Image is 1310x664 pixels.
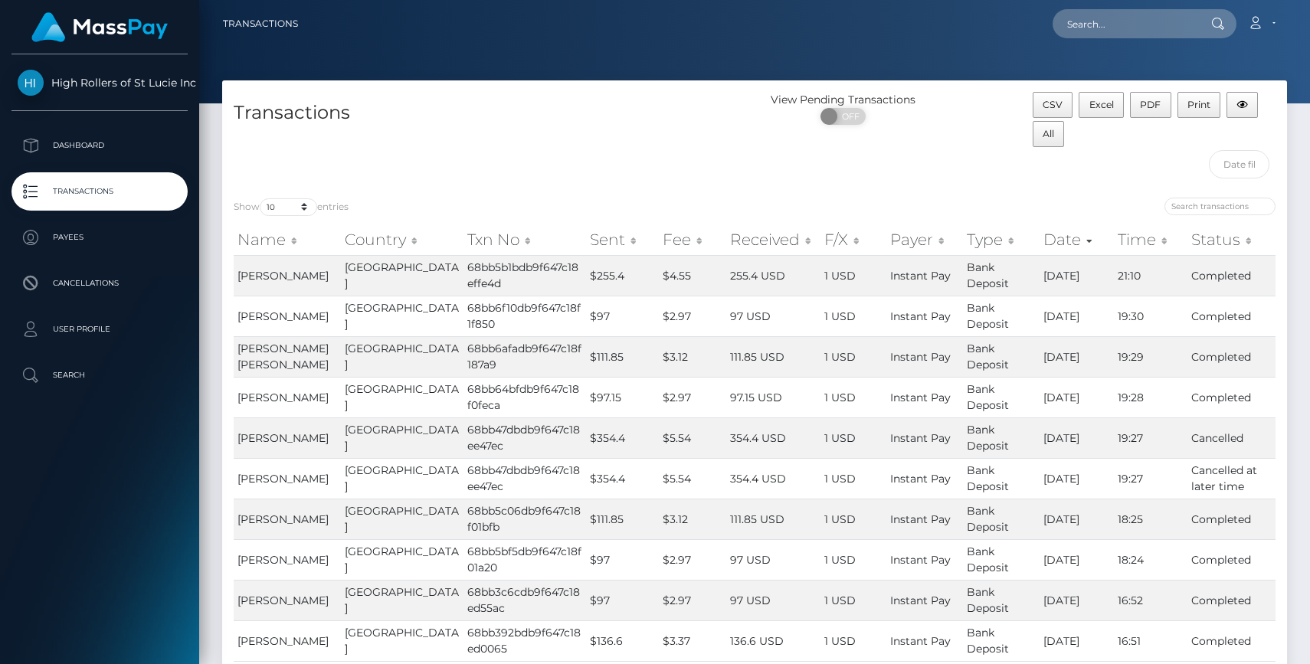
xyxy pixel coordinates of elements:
button: All [1033,121,1065,147]
p: Search [18,364,182,387]
td: 19:28 [1114,377,1188,417]
td: Bank Deposit [963,296,1040,336]
td: [GEOGRAPHIC_DATA] [341,336,463,377]
a: Transactions [223,8,298,40]
td: 68bb47dbdb9f647c18ee47ec [463,417,586,458]
span: [PERSON_NAME] [237,553,329,567]
td: [GEOGRAPHIC_DATA] [341,377,463,417]
td: 68bb5b1bdb9f647c18effe4d [463,255,586,296]
span: [PERSON_NAME] [237,309,329,323]
span: Instant Pay [890,350,951,364]
td: 68bb5c06db9f647c18f01bfb [463,499,586,539]
span: Print [1187,99,1210,110]
td: $97 [586,580,658,620]
td: Completed [1187,296,1276,336]
a: Transactions [11,172,188,211]
td: $2.97 [659,377,727,417]
td: $354.4 [586,417,658,458]
td: Completed [1187,539,1276,580]
td: Completed [1187,499,1276,539]
span: [PERSON_NAME] [237,594,329,607]
td: Bank Deposit [963,458,1040,499]
td: 354.4 USD [726,417,820,458]
td: [GEOGRAPHIC_DATA] [341,458,463,499]
td: 19:29 [1114,336,1188,377]
span: Instant Pay [890,269,951,283]
td: Bank Deposit [963,620,1040,661]
td: [GEOGRAPHIC_DATA] [341,539,463,580]
td: $2.97 [659,580,727,620]
td: 1 USD [820,296,886,336]
td: [GEOGRAPHIC_DATA] [341,620,463,661]
button: Excel [1079,92,1124,118]
span: Instant Pay [890,391,951,404]
td: Completed [1187,255,1276,296]
td: 68bb6f10db9f647c18f1f850 [463,296,586,336]
span: Instant Pay [890,512,951,526]
td: 354.4 USD [726,458,820,499]
span: Instant Pay [890,553,951,567]
select: Showentries [260,198,317,216]
td: $354.4 [586,458,658,499]
span: Instant Pay [890,634,951,648]
td: 68bb6afadb9f647c18f187a9 [463,336,586,377]
td: $4.55 [659,255,727,296]
td: $111.85 [586,499,658,539]
td: Bank Deposit [963,539,1040,580]
th: Time: activate to sort column ascending [1114,224,1188,255]
th: Country: activate to sort column ascending [341,224,463,255]
span: High Rollers of St Lucie Inc [11,76,188,90]
a: Dashboard [11,126,188,165]
td: $97 [586,296,658,336]
td: 18:25 [1114,499,1188,539]
td: 1 USD [820,580,886,620]
th: Fee: activate to sort column ascending [659,224,727,255]
span: PDF [1140,99,1161,110]
th: F/X: activate to sort column ascending [820,224,886,255]
button: Column visibility [1226,92,1258,118]
a: Search [11,356,188,394]
p: Cancellations [18,272,182,295]
td: $2.97 [659,539,727,580]
label: Show entries [234,198,349,216]
td: $97 [586,539,658,580]
td: Completed [1187,377,1276,417]
th: Txn No: activate to sort column ascending [463,224,586,255]
td: 1 USD [820,255,886,296]
span: Instant Pay [890,309,951,323]
td: 16:51 [1114,620,1188,661]
p: User Profile [18,318,182,341]
td: 16:52 [1114,580,1188,620]
span: [PERSON_NAME] [237,391,329,404]
td: 1 USD [820,458,886,499]
img: High Rollers of St Lucie Inc [18,70,44,96]
td: [DATE] [1040,255,1113,296]
td: 1 USD [820,620,886,661]
td: Completed [1187,336,1276,377]
td: [DATE] [1040,580,1113,620]
div: View Pending Transactions [755,92,932,108]
span: [PERSON_NAME] [237,431,329,445]
td: 255.4 USD [726,255,820,296]
td: 68bb392bdb9f647c18ed0065 [463,620,586,661]
span: Excel [1089,99,1114,110]
td: [DATE] [1040,336,1113,377]
td: 1 USD [820,539,886,580]
td: Bank Deposit [963,417,1040,458]
td: Bank Deposit [963,377,1040,417]
button: CSV [1033,92,1073,118]
td: $3.37 [659,620,727,661]
th: Type: activate to sort column ascending [963,224,1040,255]
td: 111.85 USD [726,336,820,377]
button: Print [1177,92,1221,118]
td: 68bb64bfdb9f647c18f0feca [463,377,586,417]
td: 1 USD [820,336,886,377]
a: User Profile [11,310,188,348]
td: Cancelled [1187,417,1276,458]
span: Instant Pay [890,431,951,445]
td: Completed [1187,620,1276,661]
th: Date: activate to sort column ascending [1040,224,1113,255]
td: [DATE] [1040,458,1113,499]
td: Bank Deposit [963,499,1040,539]
th: Payer: activate to sort column ascending [886,224,964,255]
